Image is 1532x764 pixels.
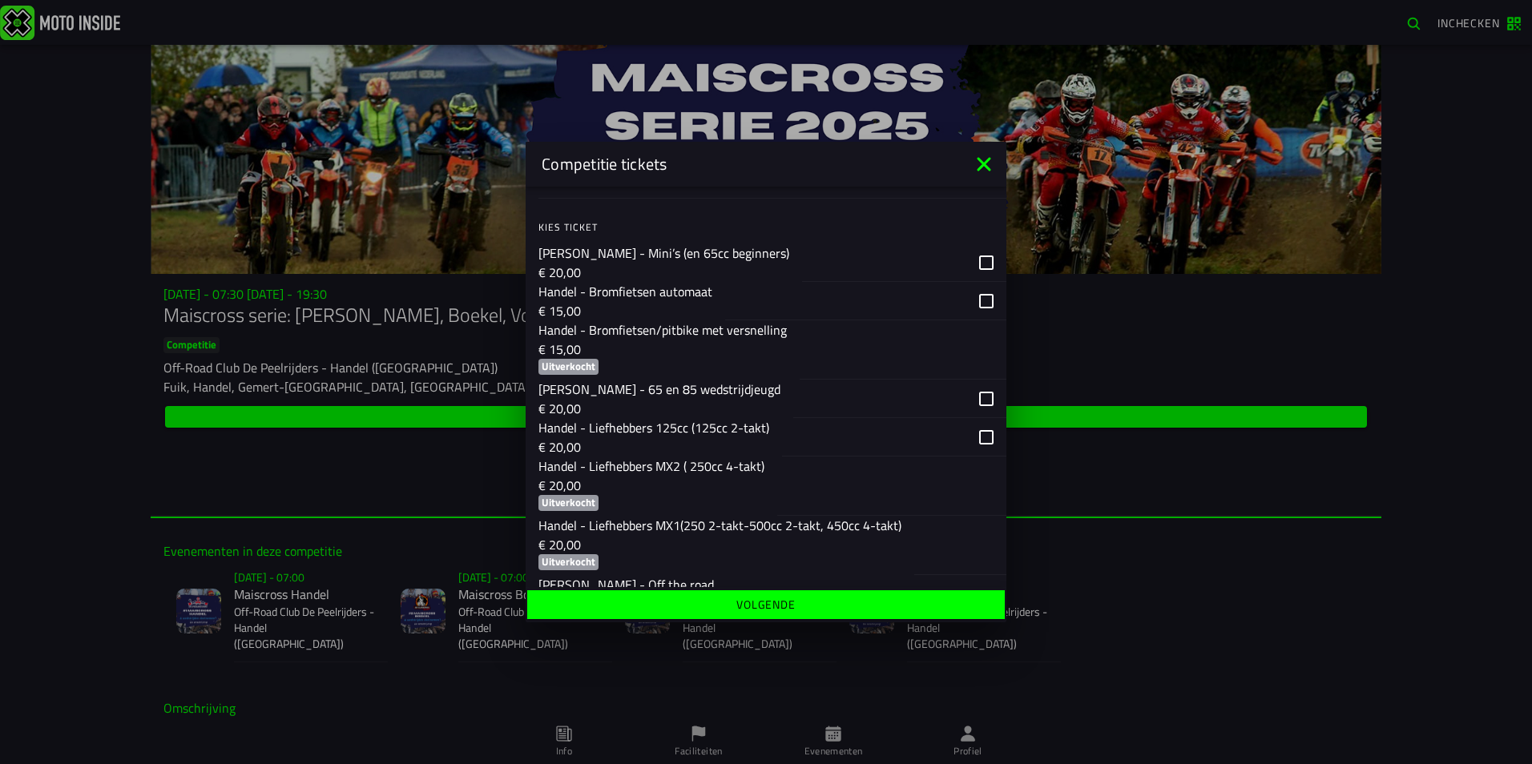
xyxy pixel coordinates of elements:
p: Handel - Liefhebbers 125cc (125cc 2-takt) [538,418,769,437]
p: € 20,00 [538,263,789,282]
p: Handel - Liefhebbers MX1(250 2-takt-500cc 2-takt, 450cc 4-takt) [538,516,901,535]
ion-badge: Uitverkocht [538,495,599,511]
p: Handel - Liefhebbers MX2 ( 250cc 4-takt) [538,456,764,476]
ion-button: Volgende [527,590,1005,619]
p: [PERSON_NAME] - Mini’s (en 65cc beginners) [538,243,789,263]
p: € 20,00 [538,535,901,554]
p: [PERSON_NAME] - 65 en 85 wedstrijdjeugd [538,380,780,399]
ion-label: Kies ticket [538,220,1006,235]
p: € 20,00 [538,437,769,456]
ion-badge: Uitverkocht [538,554,599,570]
p: € 20,00 [538,476,764,495]
p: € 15,00 [538,340,787,359]
p: € 20,00 [538,399,780,418]
p: Handel - Bromfietsen/pitbike met versnelling [538,320,787,340]
p: € 15,00 [538,301,712,320]
ion-title: Competitie tickets [526,152,971,176]
p: Handel - Bromfietsen automaat [538,282,712,301]
ion-badge: Uitverkocht [538,359,599,375]
p: [PERSON_NAME] - Off the road [538,575,714,594]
